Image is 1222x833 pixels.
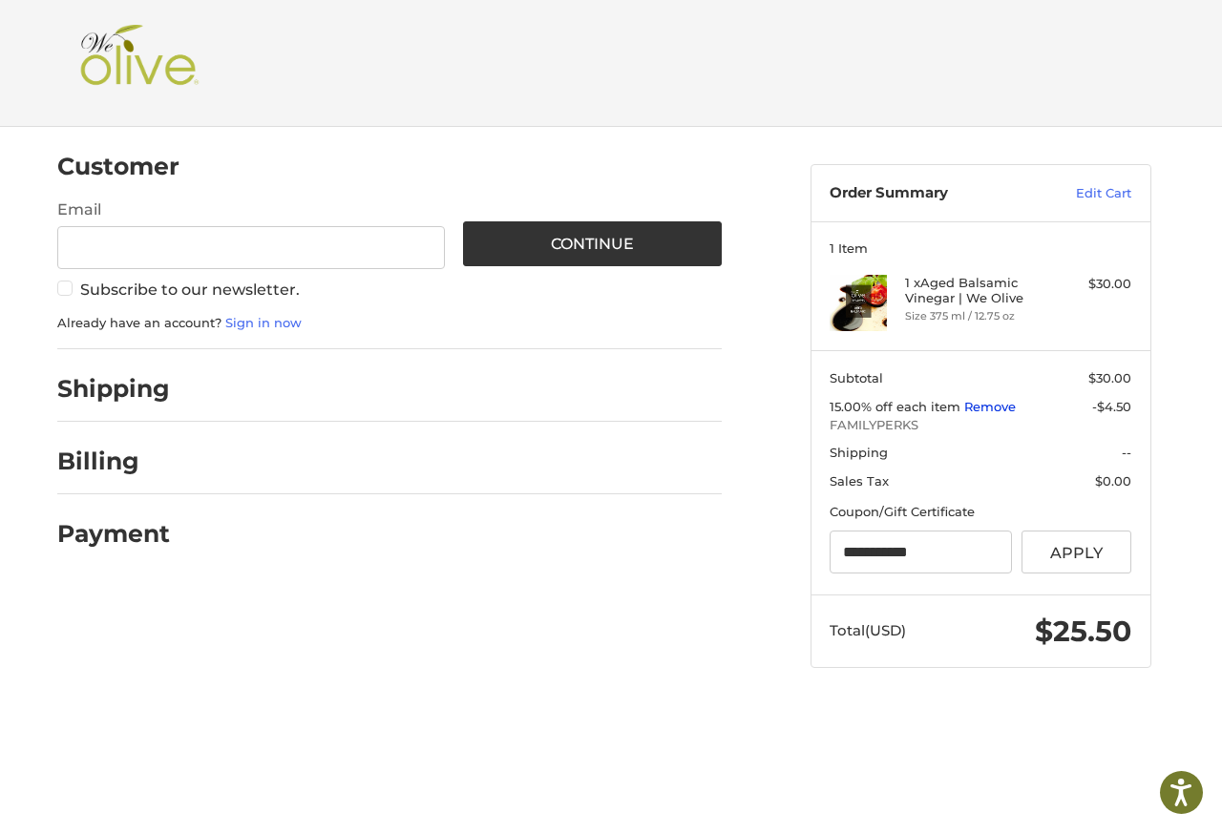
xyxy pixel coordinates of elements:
[905,308,1051,324] li: Size 375 ml / 12.75 oz
[830,399,964,414] span: 15.00% off each item
[1035,614,1131,649] span: $25.50
[75,25,203,101] img: Shop We Olive
[830,416,1131,435] span: FAMILYPERKS
[830,370,883,385] span: Subtotal
[1095,473,1131,489] span: $0.00
[220,25,242,48] button: Open LiveChat chat widget
[830,184,1035,203] h3: Order Summary
[830,473,889,489] span: Sales Tax
[57,374,170,404] h2: Shipping
[1035,184,1131,203] a: Edit Cart
[1122,445,1131,460] span: --
[830,621,906,639] span: Total (USD)
[57,198,445,221] label: Email
[1088,370,1131,385] span: $30.00
[1064,781,1222,833] iframe: Google Customer Reviews
[80,281,300,299] span: Subscribe to our newsletter.
[1022,531,1132,573] button: Apply
[830,240,1131,256] h3: 1 Item
[225,315,302,330] a: Sign in now
[964,399,1016,414] a: Remove
[830,531,1012,573] input: Gift Certificate or Coupon Code
[57,314,722,333] p: Already have an account?
[27,29,216,44] p: We're away right now. Please check back later!
[57,447,169,476] h2: Billing
[830,503,1131,522] div: Coupon/Gift Certificate
[57,519,170,549] h2: Payment
[1056,275,1131,294] div: $30.00
[463,221,722,266] button: Continue
[830,445,888,460] span: Shipping
[1092,399,1131,414] span: -$4.50
[57,152,179,181] h2: Customer
[905,275,1051,306] h4: 1 x Aged Balsamic Vinegar | We Olive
